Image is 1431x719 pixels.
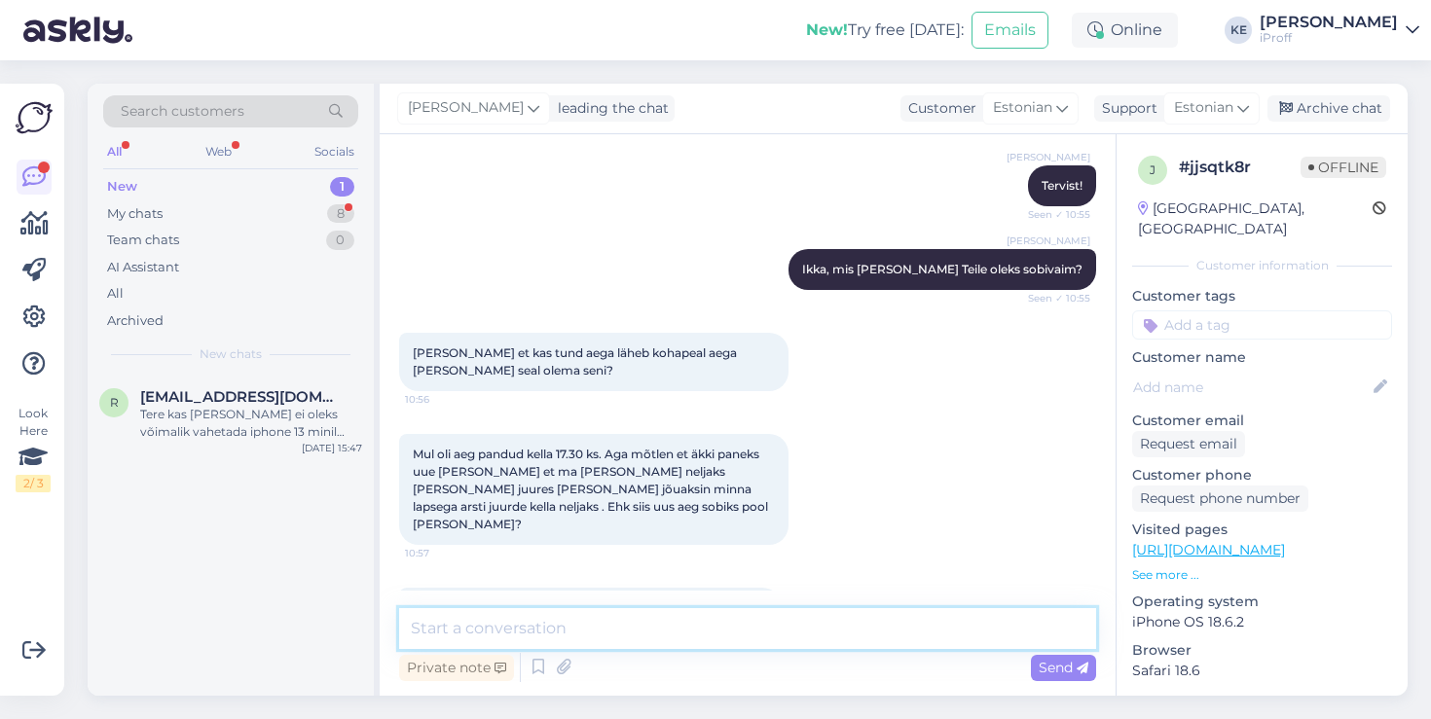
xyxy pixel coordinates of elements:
span: R [110,395,119,410]
div: Private note [399,655,514,681]
span: New chats [200,345,262,363]
a: [URL][DOMAIN_NAME] [1132,541,1285,558]
span: Estonian [993,97,1052,119]
div: Online [1072,13,1178,48]
p: Customer tags [1132,286,1392,306]
span: [PERSON_NAME] [408,97,524,119]
div: All [103,139,126,164]
div: 1 [330,177,354,197]
p: Customer name [1132,347,1392,368]
a: [PERSON_NAME]iProff [1260,15,1419,46]
div: [PERSON_NAME] [1260,15,1398,30]
img: Askly Logo [16,99,53,136]
div: Try free [DATE]: [806,18,964,42]
p: Safari 18.6 [1132,661,1392,681]
span: Ikka, mis [PERSON_NAME] Teile oleks sobivaim? [802,262,1082,276]
span: 10:56 [405,392,478,407]
div: [GEOGRAPHIC_DATA], [GEOGRAPHIC_DATA] [1138,198,1373,239]
div: Customer information [1132,257,1392,274]
div: 2 / 3 [16,475,51,492]
span: [PERSON_NAME] [1007,150,1090,164]
div: 0 [326,231,354,250]
span: [PERSON_NAME] et kas tund aega läheb kohapeal aega [PERSON_NAME] seal olema seni? [413,345,740,377]
p: Browser [1132,640,1392,661]
span: [PERSON_NAME] [1007,234,1090,248]
div: Archive chat [1267,95,1390,122]
span: Send [1039,659,1088,676]
p: See more ... [1132,566,1392,584]
span: Ranelluht@gmail.com [140,388,343,406]
div: Request phone number [1132,485,1308,512]
span: Mul oli aeg pandud kella 17.30 ks. Aga mõtlen et äkki paneks uue [PERSON_NAME] et ma [PERSON_NAME... [413,447,771,531]
div: My chats [107,204,163,224]
div: Look Here [16,405,51,492]
span: Tervist! [1042,178,1082,193]
span: 10:57 [405,546,478,560]
div: # jjsqtk8r [1179,156,1301,179]
div: Customer [900,98,976,119]
div: Team chats [107,231,179,250]
div: Tere kas [PERSON_NAME] ei oleks võimalik vahetada iphone 13 minil [PERSON_NAME] kas te vahetate n... [140,406,362,441]
input: Add a tag [1132,310,1392,340]
b: New! [806,20,848,39]
div: [DATE] 15:47 [302,441,362,455]
p: Operating system [1132,592,1392,612]
div: Archived [107,311,164,331]
div: AI Assistant [107,258,179,277]
p: Visited pages [1132,520,1392,540]
div: Socials [311,139,358,164]
p: Customer phone [1132,465,1392,485]
div: KE [1225,17,1252,44]
span: Estonian [1174,97,1233,119]
div: Support [1094,98,1157,119]
p: iPhone OS 18.6.2 [1132,612,1392,632]
div: Request email [1132,431,1245,457]
span: j [1150,162,1156,177]
div: Web [202,139,236,164]
span: Offline [1301,157,1386,178]
div: 8 [327,204,354,224]
span: Search customers [121,101,244,122]
p: Customer email [1132,411,1392,431]
div: All [107,284,124,304]
button: Emails [972,12,1048,49]
span: Seen ✓ 10:55 [1017,207,1090,222]
span: Seen ✓ 10:55 [1017,291,1090,306]
input: Add name [1133,377,1370,398]
div: iProff [1260,30,1398,46]
div: leading the chat [550,98,669,119]
div: New [107,177,137,197]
